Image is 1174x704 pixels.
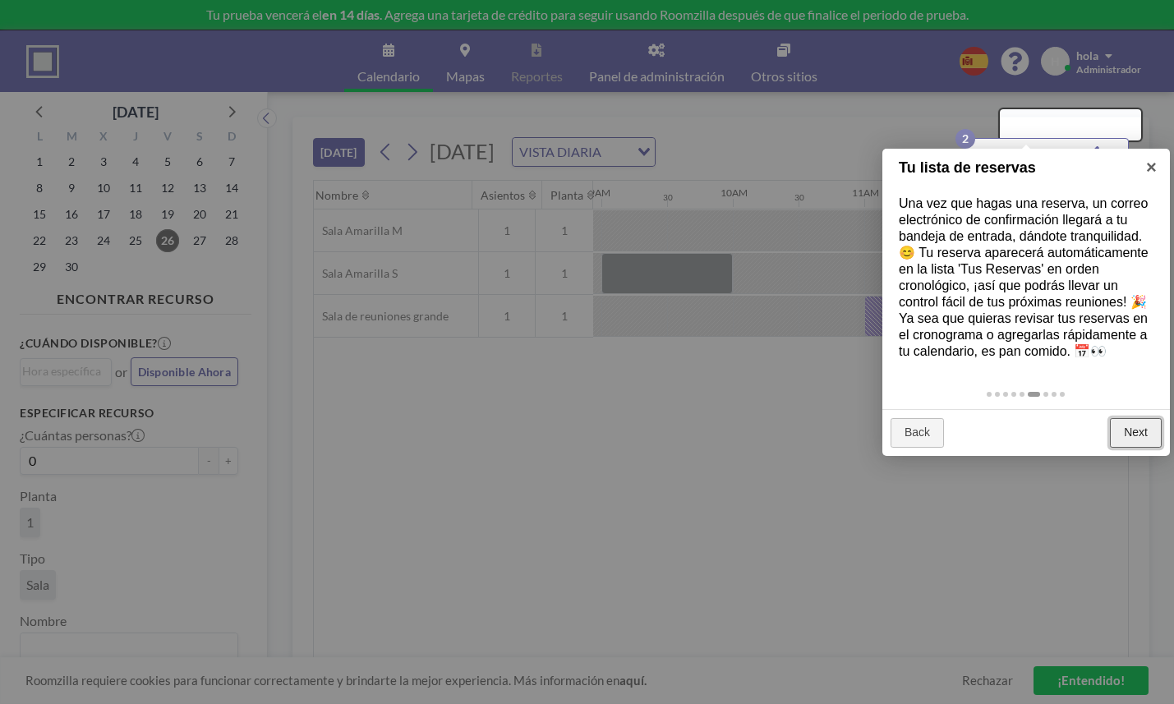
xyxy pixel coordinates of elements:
a: × [1133,149,1170,186]
p: 2 [955,129,975,149]
h1: Tu lista de reservas [899,157,1128,179]
a: Back [891,418,944,448]
div: Una vez que hagas una reserva, un correo electrónico de confirmación llegará a tu bandeja de entr... [882,179,1170,376]
button: TUS RESERVAS2 [965,138,1129,167]
a: Next [1110,418,1162,448]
